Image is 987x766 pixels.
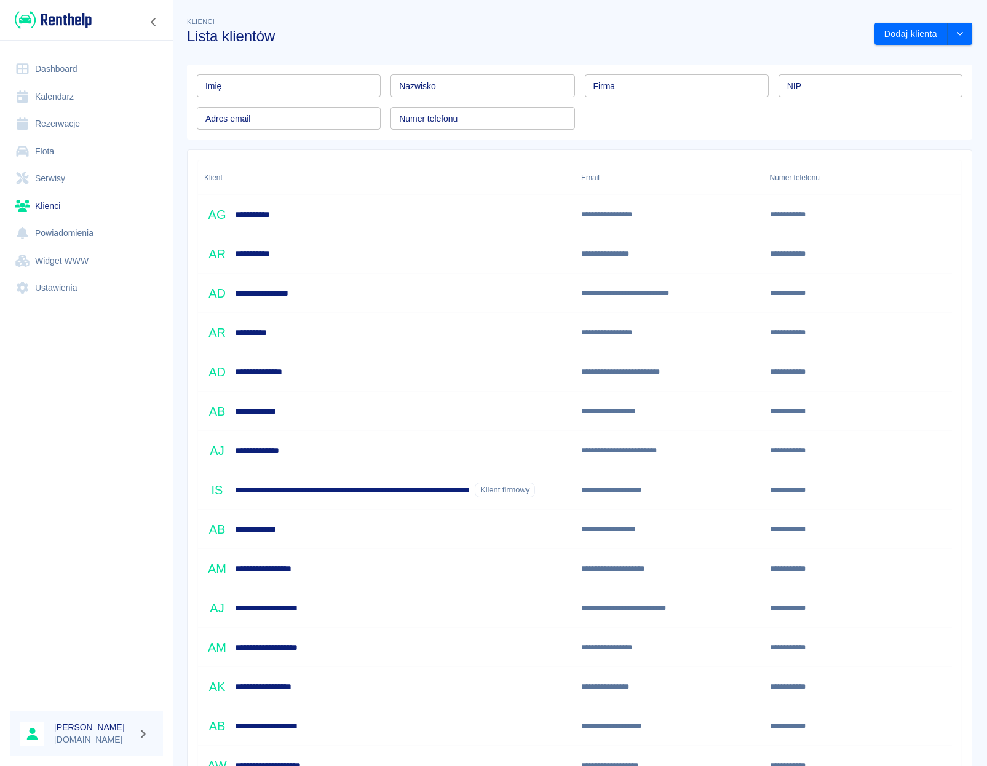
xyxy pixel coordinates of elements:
[10,138,163,165] a: Flota
[10,165,163,192] a: Serwisy
[10,192,163,220] a: Klienci
[204,516,230,542] div: AB
[204,398,230,424] div: AB
[10,10,92,30] a: Renthelp logo
[948,23,972,45] button: drop-down
[204,320,230,345] div: AR
[874,23,948,45] button: Dodaj klienta
[475,484,534,496] span: Klient firmowy
[204,438,230,464] div: AJ
[204,280,230,306] div: AD
[198,160,575,195] div: Klient
[204,634,230,660] div: AM
[204,713,230,739] div: AB
[204,160,223,195] div: Klient
[145,14,163,30] button: Zwiń nawigację
[770,160,820,195] div: Numer telefonu
[54,733,133,746] p: [DOMAIN_NAME]
[10,83,163,111] a: Kalendarz
[187,28,865,45] h3: Lista klientów
[764,160,953,195] div: Numer telefonu
[10,247,163,275] a: Widget WWW
[187,18,215,25] span: Klienci
[204,674,230,700] div: AK
[10,274,163,302] a: Ustawienia
[581,160,600,195] div: Email
[54,721,133,733] h6: [PERSON_NAME]
[204,477,230,503] div: IS
[10,219,163,247] a: Powiadomienia
[204,202,230,227] div: AG
[10,55,163,83] a: Dashboard
[204,241,230,267] div: AR
[204,359,230,385] div: AD
[575,160,764,195] div: Email
[15,10,92,30] img: Renthelp logo
[204,595,230,621] div: AJ
[204,556,230,582] div: AM
[10,110,163,138] a: Rezerwacje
